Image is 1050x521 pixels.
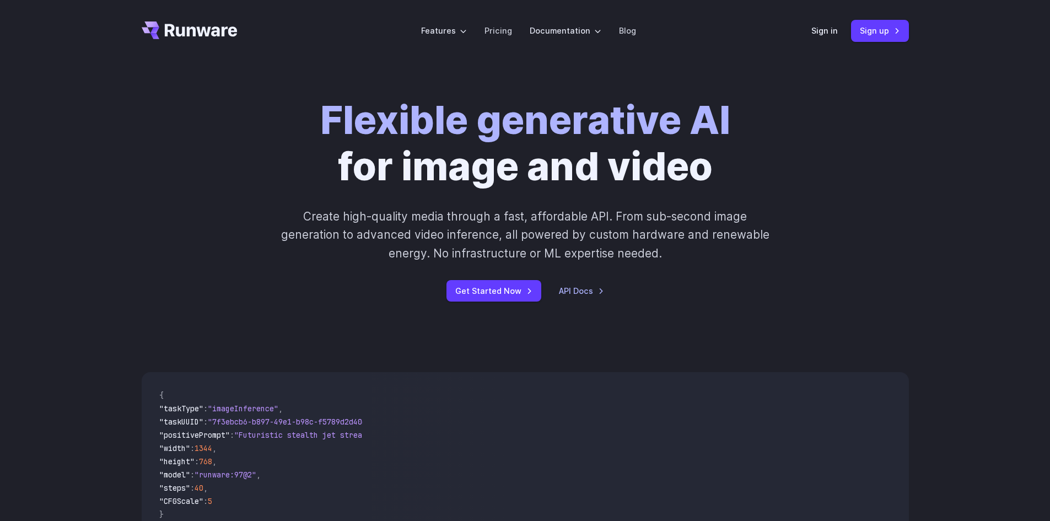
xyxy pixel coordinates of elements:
strong: Flexible generative AI [320,96,730,143]
span: : [203,417,208,427]
a: Go to / [142,22,238,39]
span: , [212,443,217,453]
a: Sign in [811,24,838,37]
span: : [203,496,208,506]
span: , [203,483,208,493]
span: 768 [199,456,212,466]
span: "imageInference" [208,404,278,413]
span: : [190,470,195,480]
span: "width" [159,443,190,453]
a: Sign up [851,20,909,41]
span: , [256,470,261,480]
span: "CFGScale" [159,496,203,506]
span: : [190,483,195,493]
label: Features [421,24,467,37]
span: "Futuristic stealth jet streaking through a neon-lit cityscape with glowing purple exhaust" [234,430,636,440]
span: : [230,430,234,440]
span: "positivePrompt" [159,430,230,440]
span: "7f3ebcb6-b897-49e1-b98c-f5789d2d40d7" [208,417,375,427]
span: "model" [159,470,190,480]
a: Blog [619,24,636,37]
span: "runware:97@2" [195,470,256,480]
span: 5 [208,496,212,506]
span: 1344 [195,443,212,453]
span: } [159,509,164,519]
span: , [278,404,283,413]
span: "height" [159,456,195,466]
label: Documentation [530,24,601,37]
span: "steps" [159,483,190,493]
span: : [190,443,195,453]
h1: for image and video [320,97,730,190]
span: : [203,404,208,413]
p: Create high-quality media through a fast, affordable API. From sub-second image generation to adv... [279,207,771,262]
a: API Docs [559,284,604,297]
span: { [159,390,164,400]
span: : [195,456,199,466]
a: Pricing [484,24,512,37]
span: "taskUUID" [159,417,203,427]
span: 40 [195,483,203,493]
span: , [212,456,217,466]
span: "taskType" [159,404,203,413]
a: Get Started Now [446,280,541,302]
